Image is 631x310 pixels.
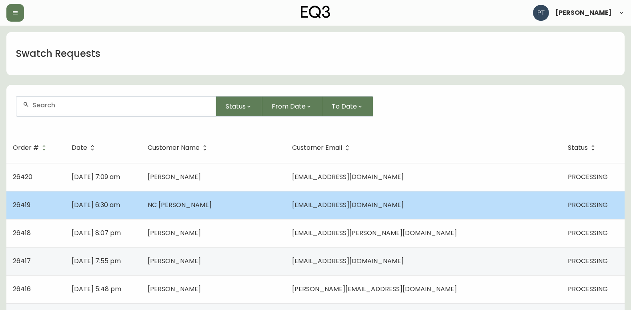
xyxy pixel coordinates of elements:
[148,228,201,238] span: [PERSON_NAME]
[13,145,39,150] span: Order #
[148,256,201,266] span: [PERSON_NAME]
[568,172,608,181] span: PROCESSING
[301,6,331,18] img: logo
[226,101,246,111] span: Status
[292,228,457,238] span: [EMAIL_ADDRESS][PERSON_NAME][DOMAIN_NAME]
[72,172,120,181] span: [DATE] 7:09 am
[568,145,588,150] span: Status
[568,284,608,294] span: PROCESSING
[13,144,49,151] span: Order #
[13,284,31,294] span: 26416
[568,200,608,209] span: PROCESSING
[322,96,373,117] button: To Date
[72,144,98,151] span: Date
[148,145,200,150] span: Customer Name
[292,144,353,151] span: Customer Email
[216,96,262,117] button: Status
[13,228,31,238] span: 26418
[13,172,32,181] span: 26420
[292,200,404,209] span: [EMAIL_ADDRESS][DOMAIN_NAME]
[72,145,87,150] span: Date
[332,101,357,111] span: To Date
[568,144,598,151] span: Status
[13,256,31,266] span: 26417
[32,101,209,109] input: Search
[568,256,608,266] span: PROCESSING
[533,5,549,21] img: 986dcd8e1aab7847125929f325458823
[272,101,306,111] span: From Date
[72,256,121,266] span: [DATE] 7:55 pm
[555,10,612,16] span: [PERSON_NAME]
[13,200,30,209] span: 26419
[148,144,210,151] span: Customer Name
[72,284,121,294] span: [DATE] 5:48 pm
[292,172,404,181] span: [EMAIL_ADDRESS][DOMAIN_NAME]
[148,284,201,294] span: [PERSON_NAME]
[568,228,608,238] span: PROCESSING
[72,228,121,238] span: [DATE] 8:07 pm
[148,200,212,209] span: NC [PERSON_NAME]
[292,145,342,150] span: Customer Email
[292,284,457,294] span: [PERSON_NAME][EMAIL_ADDRESS][DOMAIN_NAME]
[72,200,120,209] span: [DATE] 6:30 am
[16,47,100,60] h1: Swatch Requests
[292,256,404,266] span: [EMAIL_ADDRESS][DOMAIN_NAME]
[262,96,322,117] button: From Date
[148,172,201,181] span: [PERSON_NAME]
